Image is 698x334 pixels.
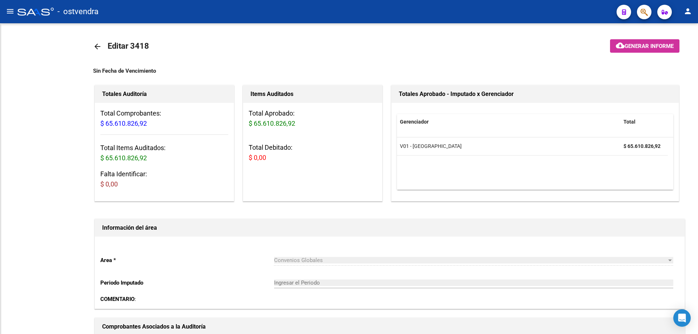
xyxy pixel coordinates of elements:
strong: COMENTARIO [100,296,135,302]
span: Generar informe [625,43,674,49]
p: Periodo Imputado [100,279,274,287]
h1: Totales Aprobado - Imputado x Gerenciador [399,88,671,100]
span: Gerenciador [400,119,429,125]
h3: Total Aprobado: [249,108,377,129]
span: $ 65.610.826,92 [100,120,147,127]
span: $ 0,00 [249,154,266,161]
mat-icon: person [683,7,692,16]
strong: $ 65.610.826,92 [623,143,661,149]
span: $ 0,00 [100,180,118,188]
h3: Total Items Auditados: [100,143,228,163]
datatable-header-cell: Total [621,114,668,130]
button: Generar informe [610,39,679,53]
div: Sin Fecha de Vencimiento [93,67,686,75]
mat-icon: cloud_download [616,41,625,50]
span: V01 - [GEOGRAPHIC_DATA] [400,143,462,149]
span: Editar 3418 [108,41,149,51]
h1: Información del área [102,222,677,234]
h1: Totales Auditoría [102,88,226,100]
h1: Comprobantes Asociados a la Auditoría [102,321,677,333]
h3: Total Comprobantes: [100,108,228,129]
h1: Items Auditados [250,88,375,100]
div: Open Intercom Messenger [673,309,691,327]
h3: Falta Identificar: [100,169,228,189]
span: $ 65.610.826,92 [100,154,147,162]
span: - ostvendra [57,4,99,20]
span: Convenios Globales [274,257,323,263]
span: Total [623,119,635,125]
h3: Total Debitado: [249,142,377,163]
span: $ 65.610.826,92 [249,120,295,127]
span: : [100,296,136,302]
datatable-header-cell: Gerenciador [397,114,621,130]
mat-icon: menu [6,7,15,16]
mat-icon: arrow_back [93,42,102,51]
p: Area * [100,256,274,264]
